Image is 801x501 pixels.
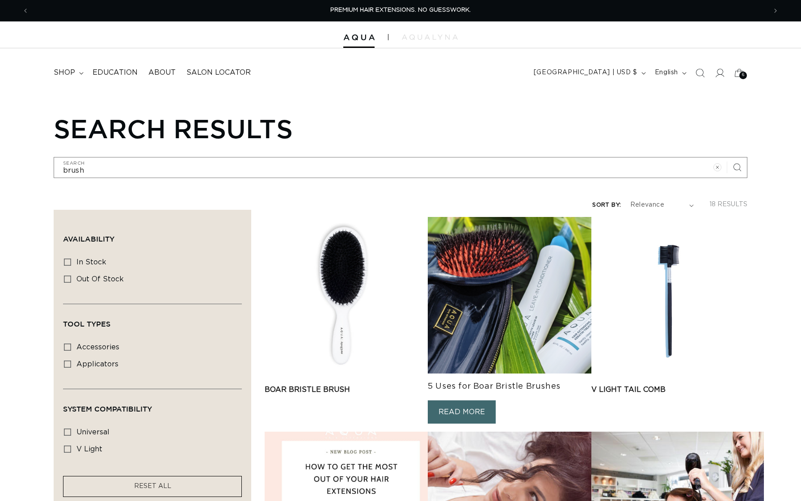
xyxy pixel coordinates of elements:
[54,113,747,144] h1: Search results
[428,400,496,424] a: READ MORE
[63,405,152,413] span: System Compatibility
[143,63,181,83] a: About
[76,276,124,283] span: Out of stock
[76,361,118,368] span: applicators
[592,202,621,208] label: Sort by:
[76,344,119,351] span: accessories
[76,429,110,436] span: universal
[186,68,251,77] span: Salon Locator
[402,34,458,40] img: aqualyna.com
[265,384,421,395] a: Boar Bristle Brush
[48,63,87,83] summary: shop
[93,68,138,77] span: Education
[649,64,690,81] button: English
[330,7,471,13] span: PREMIUM HAIR EXTENSIONS. NO GUESSWORK.
[181,63,256,83] a: Salon Locator
[16,2,35,19] button: Previous announcement
[148,68,176,77] span: About
[534,68,637,77] span: [GEOGRAPHIC_DATA] | USD $
[709,201,747,208] span: 18 results
[63,304,242,336] summary: Tool Types (0 selected)
[76,259,106,266] span: In stock
[63,389,242,421] summary: System Compatibility (0 selected)
[134,481,171,492] a: RESET ALL
[742,72,745,79] span: 6
[766,2,785,19] button: Next announcement
[87,63,143,83] a: Education
[528,64,649,81] button: [GEOGRAPHIC_DATA] | USD $
[428,382,584,392] h3: 5 Uses for Boar Bristle Brushes
[690,63,710,83] summary: Search
[428,217,600,374] img: What to Look for in a Hair Extension Kit
[54,68,75,77] span: shop
[727,157,747,177] button: Search
[63,219,242,251] summary: Availability (0 selected)
[63,235,114,243] span: Availability
[134,483,171,489] span: RESET ALL
[54,157,747,178] input: Search
[63,320,110,328] span: Tool Types
[655,68,678,77] span: English
[591,384,747,395] a: V Light Tail Comb
[76,446,102,453] span: v light
[343,34,375,41] img: Aqua Hair Extensions
[708,157,727,177] button: Clear search term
